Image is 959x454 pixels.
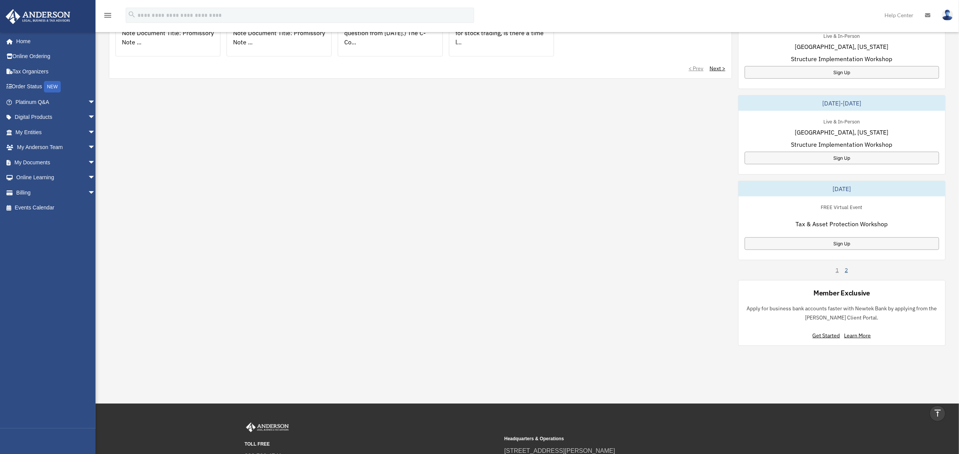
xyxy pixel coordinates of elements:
div: Type of Document: Promissory Note Document Title: Promissory Note Document Title: Promissory Note... [116,4,220,63]
i: vertical_align_top [933,409,942,418]
a: [STREET_ADDRESS][PERSON_NAME] [504,448,615,454]
p: Apply for business bank accounts faster with Newtek Bank by applying from the [PERSON_NAME] Clien... [745,304,940,323]
div: [DATE]-[DATE] [739,96,946,111]
a: Next > [710,65,726,72]
a: 2 [845,266,848,274]
img: Anderson Advisors Platinum Portal [3,9,73,24]
a: menu [103,13,112,20]
a: Digital Productsarrow_drop_down [5,110,107,125]
i: search [128,10,136,19]
div: NEW [44,81,61,92]
span: arrow_drop_down [88,110,103,125]
span: arrow_drop_down [88,94,103,110]
a: Online Learningarrow_drop_down [5,170,107,185]
span: arrow_drop_down [88,140,103,156]
span: arrow_drop_down [88,185,103,201]
a: My Entitiesarrow_drop_down [5,125,107,140]
span: [GEOGRAPHIC_DATA], [US_STATE] [795,42,889,51]
a: Home [5,34,103,49]
div: [DATE] [739,181,946,196]
a: Tax Organizers [5,64,107,79]
span: arrow_drop_down [88,155,103,170]
div: Live & In-Person [818,31,866,39]
div: Live & In-Person [818,117,866,125]
div: FREE Virtual Event [815,203,869,211]
a: Sign Up [745,237,940,250]
i: menu [103,11,112,20]
a: My Documentsarrow_drop_down [5,155,107,170]
span: arrow_drop_down [88,125,103,140]
a: Order StatusNEW [5,79,107,95]
a: Sign Up [745,152,940,164]
div: Update date : [DATE] (Also please see previous still pending question from [DATE].) The C-Co... [338,4,442,63]
small: TOLL FREE [245,440,499,448]
a: vertical_align_top [930,405,946,422]
a: Events Calendar [5,200,107,216]
img: User Pic [942,10,953,21]
a: Online Ordering [5,49,107,64]
span: Structure Implementation Workshop [791,54,893,63]
a: Get Started [813,332,843,339]
span: Structure Implementation Workshop [791,140,893,149]
a: Sign Up [745,66,940,79]
div: If you have only small profit or losses in your corporation/LLC for stock trading, is there a tim... [449,4,554,63]
span: Tax & Asset Protection Workshop [796,219,888,229]
a: Platinum Q&Aarrow_drop_down [5,94,107,110]
small: Headquarters & Operations [504,435,759,443]
span: arrow_drop_down [88,170,103,186]
a: Billingarrow_drop_down [5,185,107,200]
a: Learn More [844,332,871,339]
img: Anderson Advisors Platinum Portal [245,423,290,433]
span: [GEOGRAPHIC_DATA], [US_STATE] [795,128,889,137]
div: Type of Document: Promissory Note Document Title: Promissory Note Document Title: Promissory Note... [227,4,331,63]
a: My Anderson Teamarrow_drop_down [5,140,107,155]
div: Member Exclusive [813,288,870,298]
